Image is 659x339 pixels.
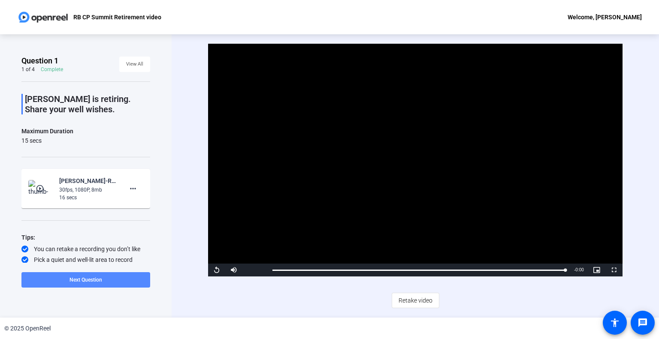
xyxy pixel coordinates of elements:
div: Tips: [21,232,150,243]
span: Retake video [399,292,432,309]
mat-icon: message [638,318,648,328]
mat-icon: more_horiz [128,183,138,194]
div: Complete [41,66,63,73]
div: Welcome, [PERSON_NAME] [568,12,642,22]
span: - [574,267,575,272]
div: Maximum Duration [21,126,73,136]
mat-icon: play_circle_outline [36,184,46,193]
div: 16 secs [59,194,117,201]
div: 30fps, 1080P, 8mb [59,186,117,194]
button: Mute [225,264,242,276]
button: View All [119,57,150,72]
div: You can retake a recording you don’t like [21,245,150,253]
p: RB CP Summit Retirement video [73,12,161,22]
div: 15 secs [21,136,73,145]
mat-icon: accessibility [610,318,620,328]
img: OpenReel logo [17,9,69,26]
span: Question 1 [21,56,58,66]
button: Fullscreen [605,264,623,276]
div: Video Player [208,44,623,276]
span: 0:00 [575,267,583,272]
img: thumb-nail [28,180,54,197]
div: [PERSON_NAME]-RB CP Summit Retirement video-RB CP Summit Retirement video-1756135480150-webcam [59,176,117,186]
div: Progress Bar [272,270,565,271]
button: Retake video [392,293,439,308]
span: Next Question [70,277,102,283]
button: Replay [208,264,225,276]
div: Pick a quiet and well-lit area to record [21,255,150,264]
div: 1 of 4 [21,66,35,73]
div: © 2025 OpenReel [4,324,51,333]
button: Picture-in-Picture [588,264,605,276]
button: Next Question [21,272,150,288]
p: [PERSON_NAME] is retiring. Share your well wishes. [25,94,150,114]
span: View All [126,58,143,71]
